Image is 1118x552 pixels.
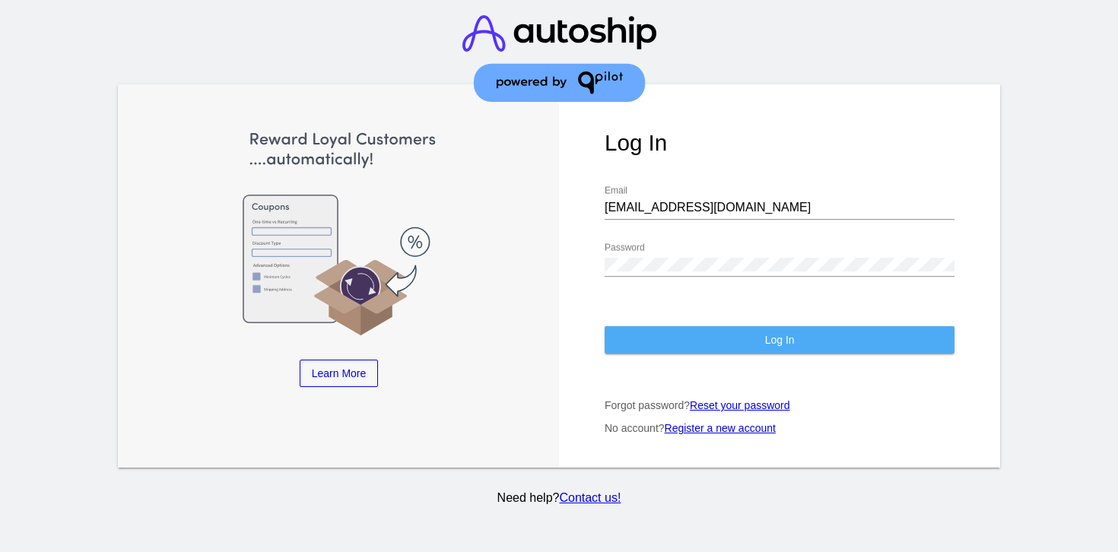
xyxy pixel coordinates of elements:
[605,326,954,354] button: Log In
[765,334,795,346] span: Log In
[605,130,954,156] h1: Log In
[559,491,621,504] a: Contact us!
[665,422,776,434] a: Register a new account
[605,422,954,434] p: No account?
[605,399,954,411] p: Forgot password?
[605,201,954,214] input: Email
[690,399,790,411] a: Reset your password
[300,360,379,387] a: Learn More
[312,367,367,379] span: Learn More
[115,491,1003,505] p: Need help?
[164,130,513,337] img: Apply Coupons Automatically to Scheduled Orders with QPilot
